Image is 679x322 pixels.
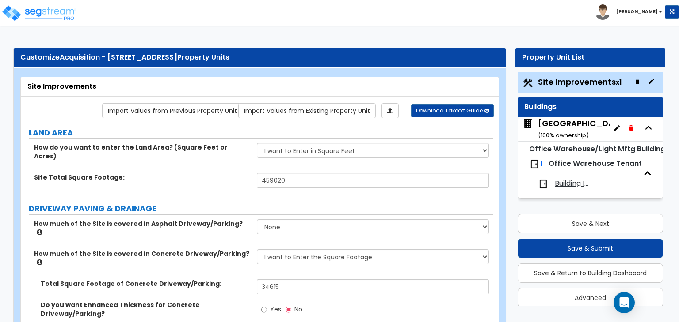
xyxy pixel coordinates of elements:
[538,179,549,189] img: door.png
[522,118,610,140] span: Main Building
[529,144,665,154] small: Office Warehouse/Light Mftg Building
[616,8,658,15] b: [PERSON_NAME]
[529,159,540,169] img: door.png
[1,4,76,22] img: logo_pro_r.png
[238,103,376,118] a: Import the dynamic attribute values from existing properties.
[381,103,399,118] a: Import the dynamic attributes value through Excel sheet
[518,214,663,233] button: Save & Next
[518,263,663,283] button: Save & Return to Building Dashboard
[416,107,483,114] span: Download Takeoff Guide
[524,102,656,112] div: Buildings
[538,118,629,140] div: [GEOGRAPHIC_DATA]
[27,82,492,92] div: Site Improvements
[34,173,250,182] label: Site Total Square Footage:
[29,127,493,139] label: LAND AREA
[41,279,250,288] label: Total Square Footage of Concrete Driveway/Parking:
[60,52,177,62] span: Acquisition - [STREET_ADDRESS]
[549,158,642,168] span: Office Warehouse Tenant
[614,292,635,313] div: Open Intercom Messenger
[522,52,659,63] div: Property Unit List
[518,239,663,258] button: Save & Submit
[34,249,250,267] label: How much of the Site is covered in Concrete Driveway/Parking?
[29,203,493,214] label: DRIVEWAY PAVING & DRAINAGE
[522,77,534,89] img: Construction.png
[37,259,42,266] i: click for more info!
[102,103,243,118] a: Import the dynamic attribute values from previous properties.
[34,219,250,237] label: How much of the Site is covered in Asphalt Driveway/Parking?
[540,158,542,168] span: 1
[37,229,42,236] i: click for more info!
[522,118,534,129] img: building.svg
[555,179,592,189] span: Building Interior
[41,300,250,318] label: Do you want Enhanced Thickness for Concrete Driveway/Parking?
[538,131,589,139] small: ( 100 % ownership)
[616,78,622,87] small: x1
[270,305,281,314] span: Yes
[20,52,499,63] div: Customize Property Units
[286,305,291,315] input: No
[411,104,494,117] button: Download Takeoff Guide
[34,143,250,161] label: How do you want to enter the Land Area? (Square Feet or Acres)
[538,76,622,87] span: Site Improvements
[294,305,302,314] span: No
[518,288,663,307] button: Advanced
[261,305,267,315] input: Yes
[595,4,610,20] img: avatar.png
